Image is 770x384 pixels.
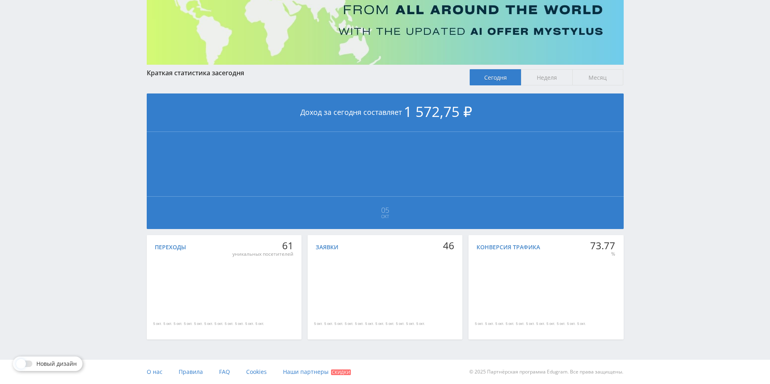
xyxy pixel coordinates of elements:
span: Сегодня [470,69,521,85]
text: 5 окт. [334,322,343,326]
div: 73.77 [590,240,615,251]
span: 05 [147,207,623,213]
span: О нас [147,368,162,376]
text: 5 окт. [153,322,162,326]
text: 5 окт. [557,322,565,326]
span: Неделя [521,69,572,85]
text: 5 окт. [365,322,373,326]
text: 5 окт. [163,322,172,326]
text: 5 окт. [546,322,555,326]
svg: Диаграмма. [131,255,286,335]
a: Правила [179,360,203,384]
a: Cookies [246,360,267,384]
text: 5 окт. [536,322,545,326]
text: 5 окт. [355,322,363,326]
text: 5 окт. [255,322,264,326]
div: % [590,251,615,257]
text: 5 окт. [516,322,524,326]
span: Наши партнеры [283,368,329,376]
text: 5 окт. [324,322,333,326]
text: 5 окт. [204,322,213,326]
span: 1 572,75 ₽ [404,102,472,121]
text: 5 окт. [345,322,353,326]
span: Cookies [246,368,267,376]
text: 5 окт. [406,322,414,326]
text: 5 окт. [506,322,514,326]
div: Переходы [155,244,186,250]
span: Окт [147,213,623,220]
text: 5 окт. [386,322,394,326]
text: 5 окт. [225,322,233,326]
div: Краткая статистика за [147,69,462,76]
text: 5 окт. [396,322,404,326]
text: 5 окт. [173,322,182,326]
text: 5 окт. [485,322,494,326]
a: О нас [147,360,162,384]
span: сегодня [219,68,244,77]
a: Наши партнеры Скидки [283,360,351,384]
text: 5 окт. [184,322,192,326]
span: FAQ [219,368,230,376]
text: 5 окт. [194,322,203,326]
div: уникальных посетителей [232,251,293,257]
text: 5 окт. [376,322,384,326]
text: 5 окт. [567,322,576,326]
span: Новый дизайн [36,361,77,367]
text: 5 окт. [235,322,243,326]
text: 5 окт. [245,322,253,326]
text: 5 окт. [577,322,586,326]
span: Месяц [572,69,624,85]
div: Конверсия трафика [477,244,540,250]
text: 5 окт. [416,322,425,326]
span: Правила [179,368,203,376]
text: 5 окт. [526,322,535,326]
div: Заявки [316,244,338,250]
a: FAQ [219,360,230,384]
div: Доход за сегодня составляет [147,93,624,132]
svg: Диаграмма. [452,255,608,335]
text: 5 окт. [475,322,483,326]
svg: Диаграмма. [291,255,447,335]
span: Скидки [331,369,351,375]
text: 5 окт. [214,322,223,326]
div: © 2025 Партнёрская программа Edugram. Все права защищены. [389,360,623,384]
text: 5 окт. [314,322,323,326]
div: 46 [443,240,454,251]
div: 61 [232,240,293,251]
text: 5 окт. [496,322,504,326]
